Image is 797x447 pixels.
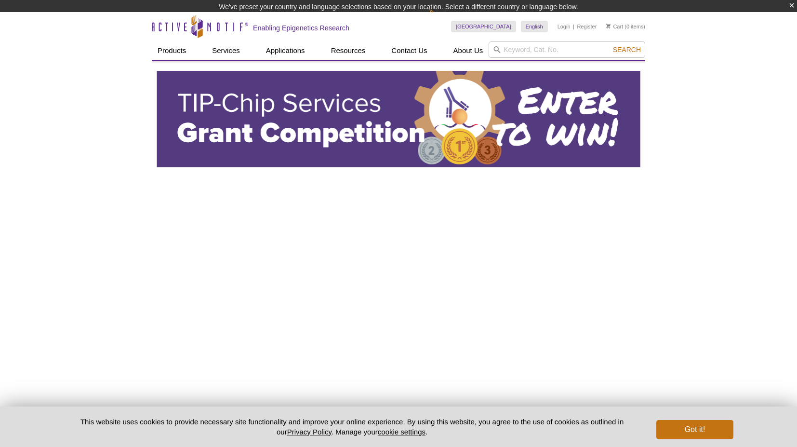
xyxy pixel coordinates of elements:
[451,21,516,32] a: [GEOGRAPHIC_DATA]
[64,417,640,437] p: This website uses cookies to provide necessary site functionality and improve your online experie...
[448,41,489,60] a: About Us
[606,21,645,32] li: (0 items)
[260,41,311,60] a: Applications
[325,41,372,60] a: Resources
[385,41,433,60] a: Contact Us
[573,21,574,32] li: |
[606,24,611,28] img: Your Cart
[521,21,548,32] a: English
[378,428,425,436] button: cookie settings
[656,420,733,439] button: Got it!
[287,428,332,436] a: Privacy Policy
[157,71,640,167] img: Active Motif TIP-ChIP Services Grant Competition
[152,41,192,60] a: Products
[429,7,454,30] img: Change Here
[489,41,645,58] input: Keyword, Cat. No.
[577,23,597,30] a: Register
[613,46,641,54] span: Search
[610,45,644,54] button: Search
[206,41,246,60] a: Services
[606,23,623,30] a: Cart
[558,23,571,30] a: Login
[253,24,349,32] h2: Enabling Epigenetics Research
